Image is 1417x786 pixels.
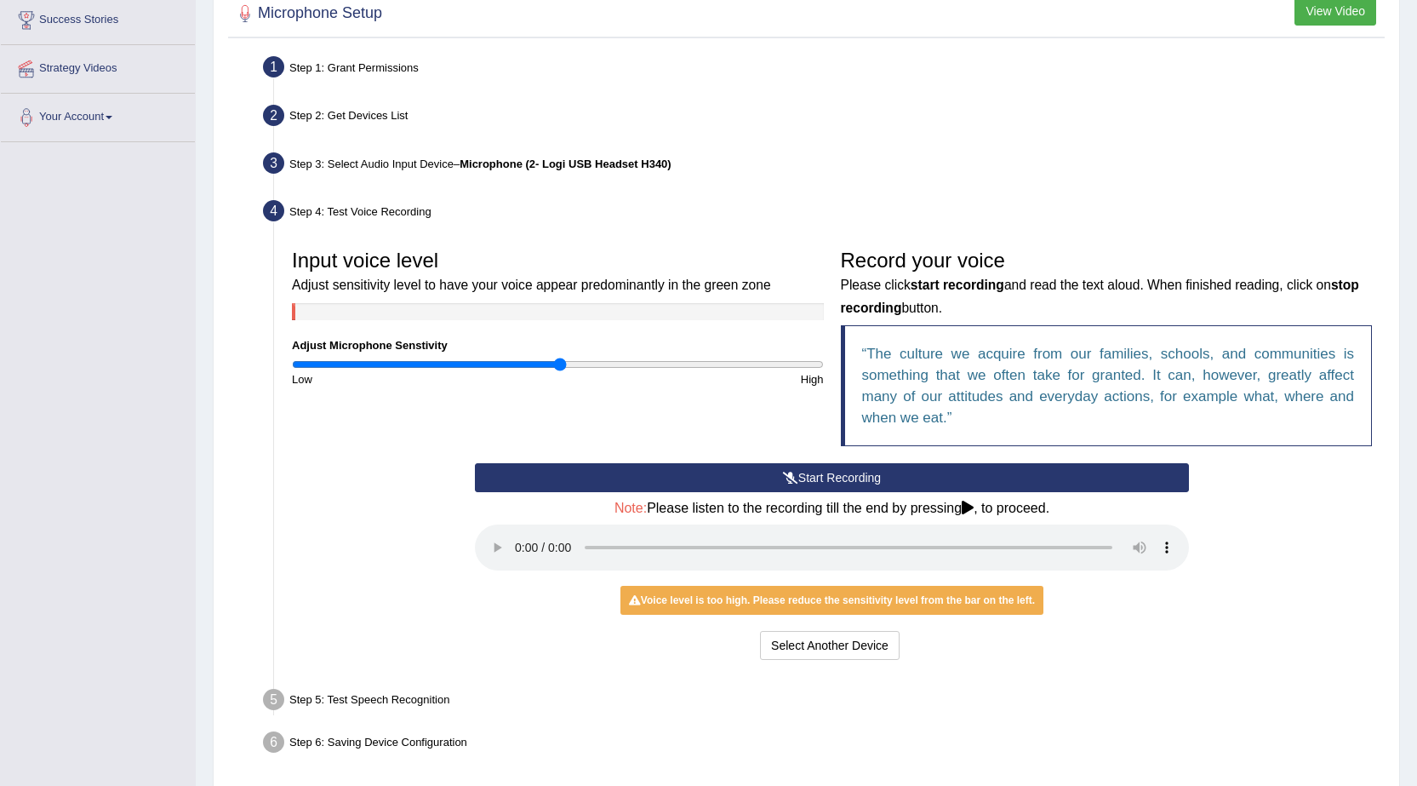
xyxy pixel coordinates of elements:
div: Step 6: Saving Device Configuration [255,726,1391,764]
div: Step 2: Get Devices List [255,100,1391,137]
h3: Input voice level [292,250,824,295]
b: stop recording [841,278,1359,314]
h2: Microphone Setup [232,1,382,26]
div: Step 3: Select Audio Input Device [255,147,1391,185]
button: Start Recording [475,463,1189,492]
div: Step 4: Test Voice Recording [255,195,1391,232]
span: Note: [614,501,647,515]
span: – [454,158,671,170]
div: Low [283,371,557,387]
q: The culture we acquire from our families, schools, and communities is something that we often tak... [862,346,1355,426]
small: Adjust sensitivity level to have your voice appear predominantly in the green zone [292,278,771,292]
div: High [557,371,831,387]
small: Please click and read the text aloud. When finished reading, click on button. [841,278,1359,314]
a: Your Account [1,94,195,136]
div: Step 1: Grant Permissions [255,51,1391,89]
b: Microphone (2- Logi USB Headset H340) [460,158,671,170]
button: Select Another Device [760,631,900,660]
label: Adjust Microphone Senstivity [292,337,448,353]
h4: Please listen to the recording till the end by pressing , to proceed. [475,501,1189,516]
div: Step 5: Test Speech Recognition [255,684,1391,721]
h3: Record your voice [841,250,1373,317]
b: start recording [911,278,1004,292]
a: Strategy Videos [1,45,195,88]
div: Voice level is too high. Please reduce the sensitivity level from the bar on the left. [620,586,1043,615]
